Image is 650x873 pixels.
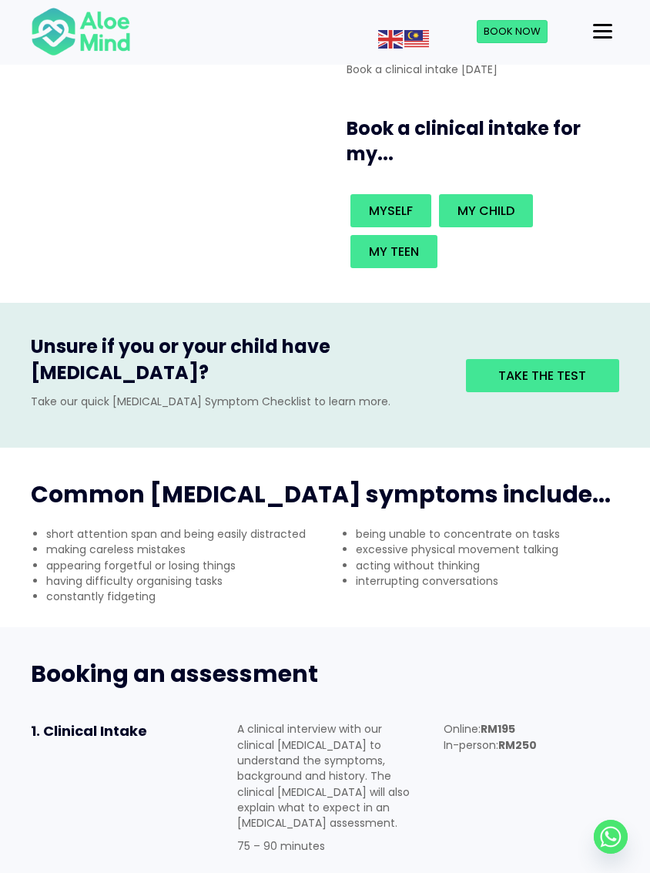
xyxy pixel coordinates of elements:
[356,558,635,573] li: acting without thinking
[498,367,586,384] span: Take the test
[378,31,404,46] a: English
[46,573,325,589] li: having difficulty organising tasks
[369,202,413,220] span: Myself
[484,24,541,39] span: Book Now
[477,20,548,43] a: Book Now
[356,573,635,589] li: interrupting conversations
[444,721,619,753] p: Online: In-person:
[350,235,437,268] a: My teen
[347,116,628,167] h3: Book a clinical intake for my...
[46,558,325,573] li: appearing forgetful or losing things
[481,721,515,737] strong: RM195
[356,542,635,557] li: excessive physical movement talking
[347,62,613,77] p: Book a clinical intake [DATE]
[31,657,318,690] span: Booking an assessment
[439,194,533,227] a: My child
[46,542,325,557] li: making careless mistakes
[46,589,325,604] li: constantly fidgeting
[369,243,419,260] span: My teen
[31,394,443,409] p: Take our quick [MEDICAL_DATA] Symptom Checklist to learn more.
[237,721,413,831] p: A clinical interview with our clinical [MEDICAL_DATA] to understand the symptoms, background and ...
[347,190,613,272] div: Book an intake for my...
[46,526,325,542] li: short attention span and being easily distracted
[378,30,403,49] img: en
[350,194,431,227] a: Myself
[31,334,443,393] h3: Unsure if you or your child have [MEDICAL_DATA]?
[466,359,619,392] a: Take the test
[457,202,514,220] span: My child
[594,820,628,854] a: Whatsapp
[404,30,429,49] img: ms
[356,526,635,542] li: being unable to concentrate on tasks
[404,31,431,46] a: Malay
[31,6,131,57] img: Aloe mind Logo
[237,838,413,854] p: 75 – 90 minutes
[498,737,537,753] strong: RM250
[587,18,618,45] button: Menu
[31,478,611,511] span: Common [MEDICAL_DATA] symptoms include...
[31,721,147,740] span: 1. Clinical Intake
